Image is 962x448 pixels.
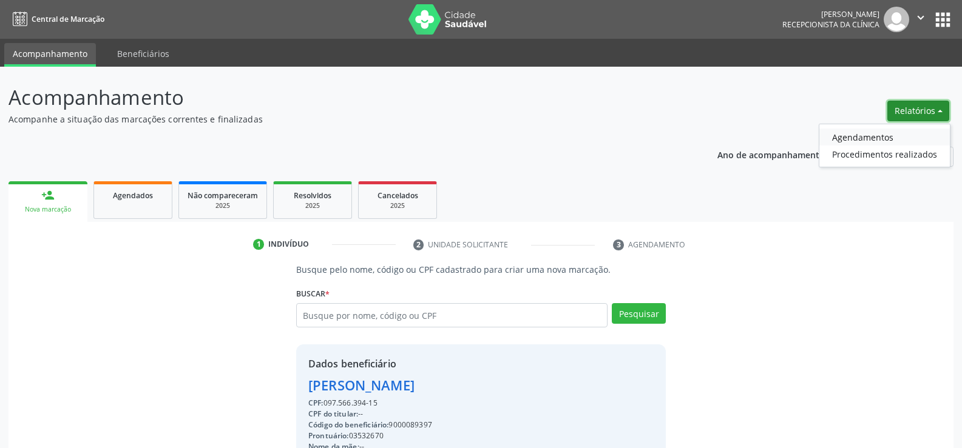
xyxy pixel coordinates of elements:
p: Acompanhe a situação das marcações correntes e finalizadas [8,113,670,125]
span: Central de Marcação [32,14,104,24]
div: [PERSON_NAME] [308,375,476,395]
i:  [914,11,927,24]
label: Buscar [296,284,330,303]
div: Indivíduo [268,239,309,250]
input: Busque por nome, código ou CPF [296,303,608,327]
span: Agendados [113,190,153,201]
img: img [884,7,909,32]
a: Procedimentos realizados [819,145,950,162]
div: 1 [253,239,264,250]
span: Código do beneficiário: [308,420,388,430]
span: Resolvidos [294,190,331,201]
button: Pesquisar [612,303,666,324]
p: Busque pelo nome, código ou CPF cadastrado para criar uma nova marcação. [296,263,666,276]
div: [PERSON_NAME] [782,9,879,19]
div: Nova marcação [17,205,79,214]
div: 03532670 [308,430,476,441]
button: Relatórios [887,101,949,121]
a: Agendamentos [819,129,950,145]
span: CPF: [308,398,323,408]
span: CPF do titular: [308,409,358,419]
a: Acompanhamento [4,43,96,67]
div: 2025 [282,201,343,210]
span: Não compareceram [188,190,258,201]
span: Recepcionista da clínica [782,19,879,30]
div: person_add [41,189,55,202]
a: Central de Marcação [8,9,104,29]
div: 2025 [188,201,258,210]
span: Cancelados [378,190,418,201]
button: apps [932,9,954,30]
p: Acompanhamento [8,82,670,113]
div: -- [308,409,476,420]
div: 9000089397 [308,420,476,430]
div: 2025 [367,201,428,210]
span: Prontuário: [308,430,349,441]
ul: Relatórios [819,124,950,167]
div: Dados beneficiário [308,356,476,371]
div: 097.566.394-15 [308,398,476,409]
a: Beneficiários [109,43,178,64]
button:  [909,7,932,32]
p: Ano de acompanhamento [717,147,825,162]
